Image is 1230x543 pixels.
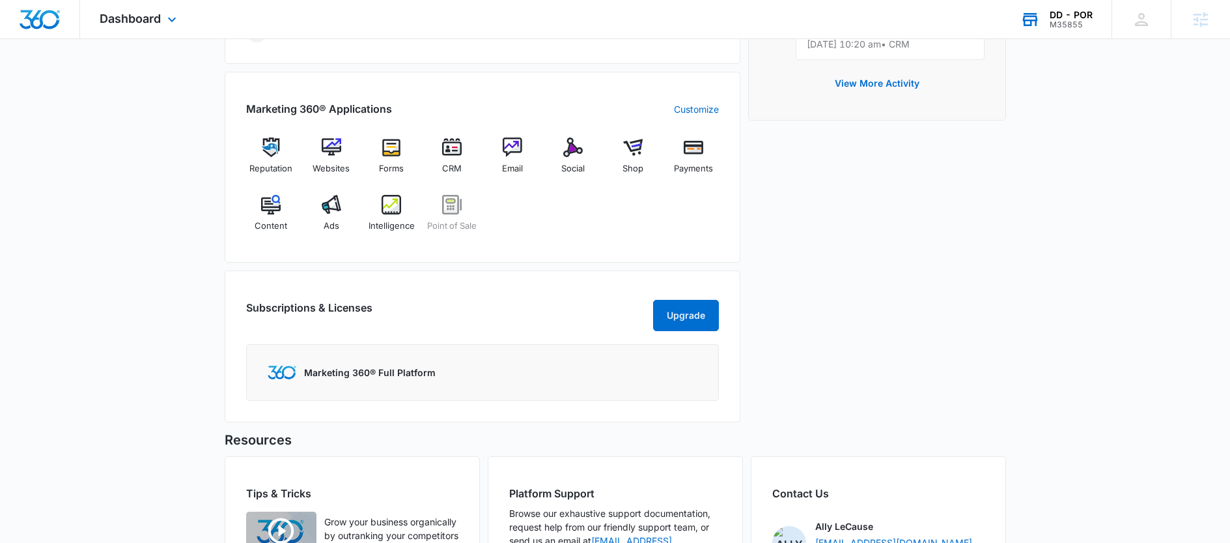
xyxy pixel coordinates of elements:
a: Shop [608,138,658,184]
p: Grow your business organically by outranking your competitors [324,515,458,542]
button: View More Activity [822,68,932,99]
span: Intelligence [369,220,415,233]
h2: Subscriptions & Licenses [246,300,372,326]
h5: Resources [225,430,1006,450]
h2: Contact Us [772,486,985,501]
p: [DATE] 10:20 am • CRM [807,40,973,49]
a: Reputation [246,138,296,184]
a: Customize [674,102,719,116]
span: Content [255,220,287,233]
span: Reputation [249,162,292,175]
span: Ads [324,220,339,233]
a: Point of Sale [427,195,477,242]
span: Dashboard [100,12,161,25]
h2: Marketing 360® Applications [246,101,392,117]
span: Email [502,162,523,175]
h2: Platform Support [509,486,721,501]
p: Ally LeCause [815,520,873,533]
div: account name [1050,10,1093,20]
a: Email [488,138,538,184]
span: Shop [622,162,643,175]
span: CRM [442,162,462,175]
span: Social [561,162,585,175]
p: Marketing 360® Full Platform [304,366,436,379]
span: Forms [379,162,404,175]
img: Marketing 360 Logo [268,366,296,379]
span: Websites [313,162,350,175]
a: Social [548,138,598,184]
a: Ads [306,195,356,242]
div: account id [1050,20,1093,29]
span: Payments [674,162,713,175]
a: CRM [427,138,477,184]
a: Intelligence [367,195,417,242]
button: Upgrade [653,300,719,331]
a: Forms [367,138,417,184]
a: Content [246,195,296,242]
span: Point of Sale [427,220,477,233]
a: Websites [306,138,356,184]
h2: Tips & Tricks [246,486,458,501]
a: Payments [669,138,719,184]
